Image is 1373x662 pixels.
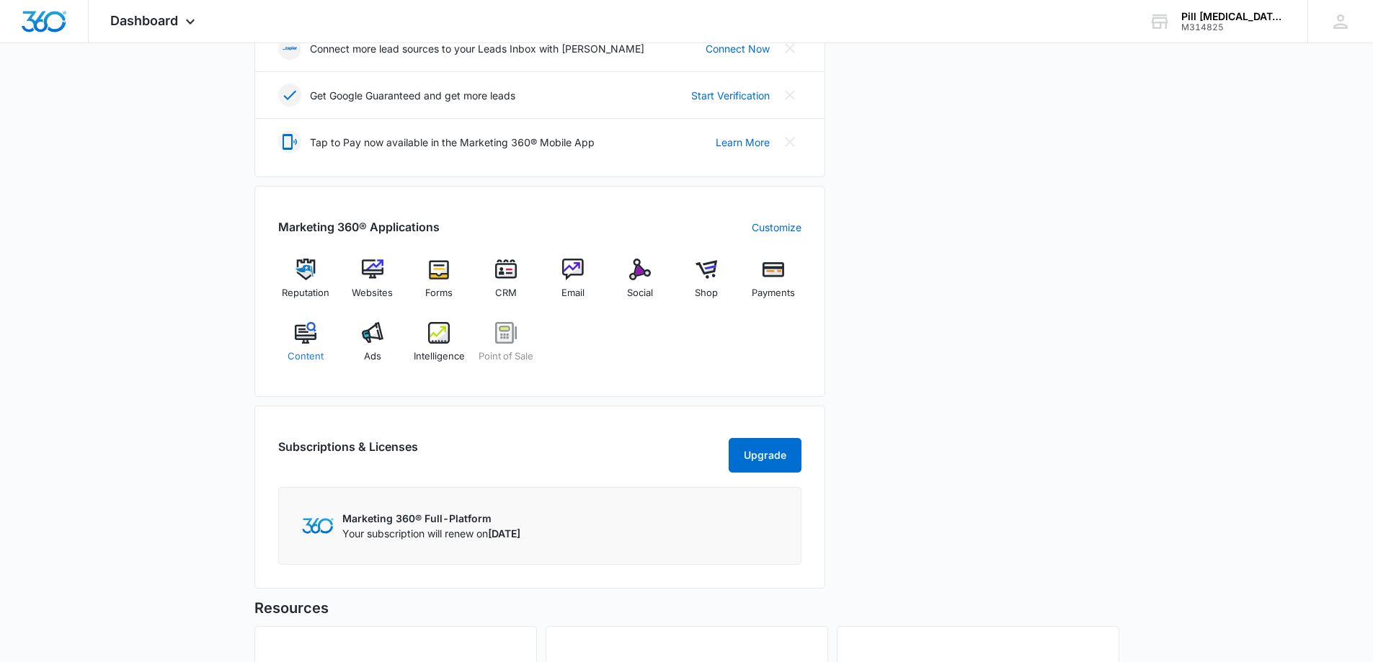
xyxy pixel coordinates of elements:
span: [DATE] [488,527,520,540]
a: Email [546,259,601,310]
button: Close [778,37,801,60]
a: Ads [345,322,400,374]
a: Reputation [278,259,334,310]
h5: Resources [254,597,1119,619]
div: account name [1181,11,1287,22]
a: CRM [479,259,534,310]
a: Shop [679,259,734,310]
span: Point of Sale [479,349,533,364]
span: Payments [752,286,795,300]
a: Point of Sale [479,322,534,374]
span: CRM [495,286,517,300]
a: Start Verification [691,88,770,103]
span: Shop [695,286,718,300]
span: Ads [364,349,381,364]
h2: Subscriptions & Licenses [278,438,418,467]
img: Marketing 360 Logo [302,518,334,533]
span: Forms [425,286,453,300]
p: Connect more lead sources to your Leads Inbox with [PERSON_NAME] [310,41,644,56]
button: Close [778,84,801,107]
a: Connect Now [706,41,770,56]
a: Social [612,259,667,310]
div: account id [1181,22,1287,32]
button: Close [778,130,801,153]
span: Intelligence [414,349,465,364]
span: Reputation [282,286,329,300]
a: Learn More [716,135,770,150]
a: Intelligence [412,322,467,374]
h2: Marketing 360® Applications [278,218,440,236]
a: Websites [345,259,400,310]
a: Customize [752,220,801,235]
button: Upgrade [729,438,801,473]
p: Tap to Pay now available in the Marketing 360® Mobile App [310,135,595,150]
a: Payments [746,259,801,310]
span: Content [288,349,324,364]
p: Get Google Guaranteed and get more leads [310,88,515,103]
a: Content [278,322,334,374]
span: Websites [352,286,393,300]
span: Social [627,286,653,300]
span: Email [561,286,585,300]
p: Your subscription will renew on [342,526,520,541]
p: Marketing 360® Full-Platform [342,511,520,526]
span: Dashboard [110,13,178,28]
a: Forms [412,259,467,310]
